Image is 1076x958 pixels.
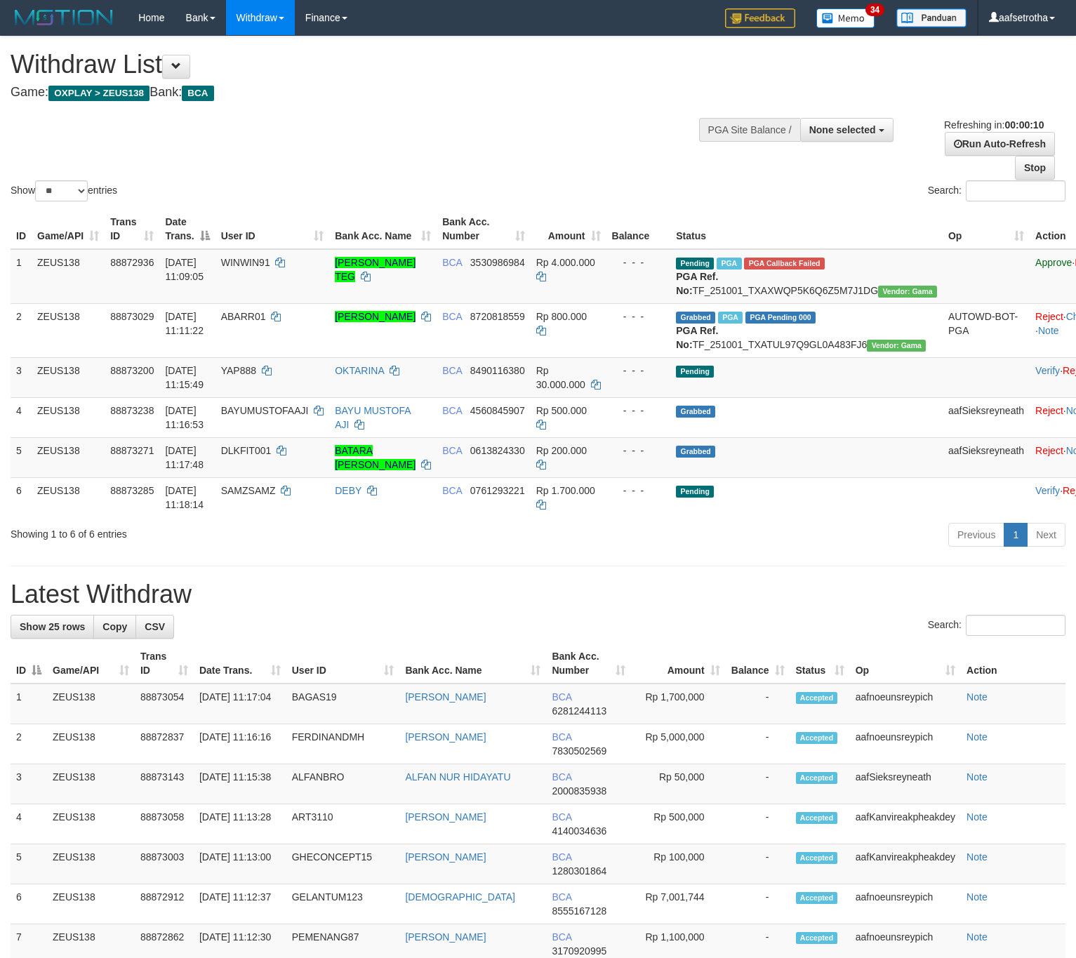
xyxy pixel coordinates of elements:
span: Copy 4140034636 to clipboard [552,825,606,837]
span: Accepted [796,692,838,704]
a: OKTARINA [335,365,384,376]
span: Copy [102,621,127,632]
h4: Game: Bank: [11,86,703,100]
td: 1 [11,684,47,724]
td: GHECONCEPT15 [286,844,400,884]
td: aafSieksreyneath [943,437,1030,477]
span: Rp 500.000 [536,405,587,416]
td: 88872912 [135,884,194,924]
span: BCA [442,405,462,416]
span: CSV [145,621,165,632]
div: - - - [612,364,665,378]
span: BCA [552,891,571,903]
span: Grabbed [676,312,715,324]
span: BCA [552,811,571,823]
th: Op: activate to sort column ascending [943,209,1030,249]
span: BCA [552,731,571,743]
a: [PERSON_NAME] [405,731,486,743]
td: 88873143 [135,764,194,804]
span: Pending [676,258,714,270]
td: Rp 1,700,000 [631,684,725,724]
a: Reject [1035,445,1063,456]
td: 1 [11,249,32,304]
span: Copy 8490116380 to clipboard [470,365,525,376]
td: 6 [11,884,47,924]
span: 88873200 [110,365,154,376]
span: 34 [865,4,884,16]
b: PGA Ref. No: [676,271,718,296]
span: Rp 4.000.000 [536,257,595,268]
td: 2 [11,724,47,764]
th: Bank Acc. Number: activate to sort column ascending [546,644,631,684]
span: BCA [442,445,462,456]
td: 4 [11,804,47,844]
strong: 00:00:10 [1004,119,1044,131]
img: panduan.png [896,8,967,27]
div: - - - [612,255,665,270]
td: ALFANBRO [286,764,400,804]
div: Showing 1 to 6 of 6 entries [11,521,438,541]
span: Accepted [796,932,838,944]
td: 5 [11,437,32,477]
span: Pending [676,486,714,498]
th: Status: activate to sort column ascending [790,644,850,684]
td: ZEUS138 [32,303,105,357]
a: [DEMOGRAPHIC_DATA] [405,891,515,903]
span: Rp 800.000 [536,311,587,322]
td: 6 [11,477,32,517]
th: Trans ID: activate to sort column ascending [135,644,194,684]
td: - [726,764,790,804]
a: Note [967,811,988,823]
span: WINWIN91 [221,257,270,268]
a: [PERSON_NAME] [405,931,486,943]
td: ZEUS138 [47,764,135,804]
span: Copy 2000835938 to clipboard [552,785,606,797]
input: Search: [966,615,1065,636]
td: 3 [11,357,32,397]
th: Bank Acc. Number: activate to sort column ascending [437,209,531,249]
td: - [726,844,790,884]
span: BCA [182,86,213,101]
td: [DATE] 11:15:38 [194,764,286,804]
th: Balance [606,209,671,249]
th: Game/API: activate to sort column ascending [47,644,135,684]
a: [PERSON_NAME] [405,811,486,823]
td: 5 [11,844,47,884]
th: Game/API: activate to sort column ascending [32,209,105,249]
span: Accepted [796,892,838,904]
td: Rp 100,000 [631,844,725,884]
label: Search: [928,180,1065,201]
span: BCA [552,691,571,703]
span: 88873238 [110,405,154,416]
th: Bank Acc. Name: activate to sort column ascending [329,209,437,249]
td: [DATE] 11:17:04 [194,684,286,724]
span: BCA [442,257,462,268]
span: [DATE] 11:11:22 [165,311,204,336]
td: TF_251001_TXAXWQP5K6Q6Z5M7J1DG [670,249,943,304]
span: Copy 0613824330 to clipboard [470,445,525,456]
a: BATARA [PERSON_NAME] [335,445,416,470]
td: 88873054 [135,684,194,724]
a: Verify [1035,485,1060,496]
img: MOTION_logo.png [11,7,117,28]
td: FERDINANDMH [286,724,400,764]
td: ZEUS138 [47,804,135,844]
td: aafSieksreyneath [850,764,961,804]
td: [DATE] 11:12:37 [194,884,286,924]
td: ZEUS138 [47,884,135,924]
span: OXPLAY > ZEUS138 [48,86,150,101]
td: GELANTUM123 [286,884,400,924]
td: AUTOWD-BOT-PGA [943,303,1030,357]
span: Copy 7830502569 to clipboard [552,745,606,757]
span: PGA Pending [745,312,816,324]
span: Accepted [796,772,838,784]
a: Reject [1035,311,1063,322]
img: Feedback.jpg [725,8,795,28]
td: ZEUS138 [32,477,105,517]
td: 2 [11,303,32,357]
th: ID: activate to sort column descending [11,644,47,684]
span: DLKFIT001 [221,445,272,456]
td: ZEUS138 [47,724,135,764]
a: Note [967,891,988,903]
div: - - - [612,484,665,498]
